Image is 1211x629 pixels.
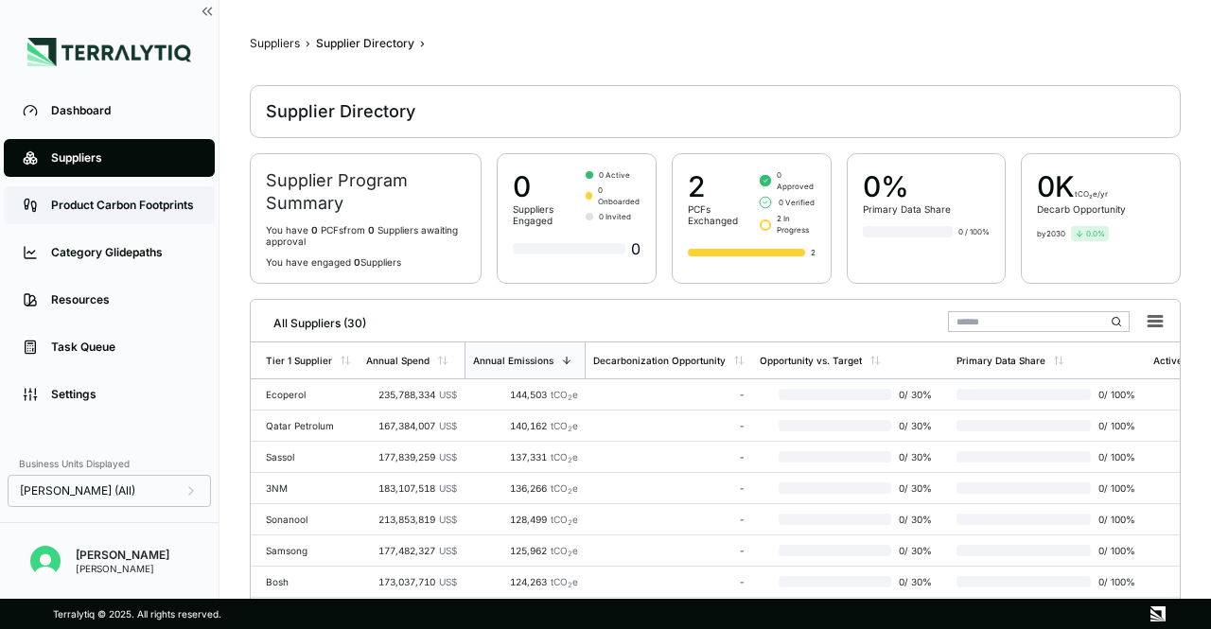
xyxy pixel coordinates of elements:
[891,514,941,525] span: 0 / 30 %
[891,451,941,463] span: 0 / 30 %
[250,36,300,51] div: Suppliers
[266,224,465,247] p: You have PCF s from Supplier s awaiting approval
[51,198,196,213] div: Product Carbon Footprints
[366,514,457,525] div: 213,853,819
[366,482,457,494] div: 183,107,518
[266,100,415,123] div: Supplier Directory
[513,169,578,203] div: 0
[266,482,351,494] div: 3NM
[51,103,196,118] div: Dashboard
[593,482,745,494] div: -
[777,169,816,192] span: 0 Approved
[863,169,951,203] div: 0%
[51,340,196,355] div: Task Queue
[568,487,572,496] sub: 2
[51,292,196,307] div: Resources
[551,545,578,556] span: tCO e
[311,224,318,236] span: 0
[472,545,578,556] div: 125,962
[472,451,578,463] div: 137,331
[51,387,196,402] div: Settings
[551,389,578,400] span: tCO e
[316,36,414,51] div: Supplier Directory
[1037,169,1126,203] div: 0 K
[891,389,941,400] span: 0 / 30 %
[599,169,630,181] span: 0 Active
[266,545,351,556] div: Samsong
[1037,228,1065,239] div: by 2030
[777,213,816,236] span: 2 In Progress
[306,36,310,51] span: ›
[472,482,578,494] div: 136,266
[760,355,862,366] div: Opportunity vs. Target
[366,355,430,366] div: Annual Spend
[1086,228,1105,239] span: 0.0 %
[472,420,578,431] div: 140,162
[472,389,578,400] div: 144,503
[568,550,572,558] sub: 2
[593,355,726,366] div: Decarbonization Opportunity
[1091,545,1138,556] span: 0 / 100 %
[568,581,572,589] sub: 2
[420,36,425,51] span: ›
[266,389,351,400] div: Ecoperol
[863,203,951,215] div: Primary Data Share
[366,576,457,587] div: 173,037,710
[439,482,457,494] span: US$
[1091,576,1138,587] span: 0 / 100 %
[76,563,169,574] div: [PERSON_NAME]
[1091,482,1138,494] span: 0 / 100 %
[266,256,465,268] p: You have engaged Suppliers
[23,538,68,584] button: Open user button
[958,226,990,237] div: 0 / 100%
[51,150,196,166] div: Suppliers
[1091,451,1138,463] span: 0 / 100 %
[599,211,631,222] span: 0 Invited
[598,184,641,207] span: 0 Onboarded
[354,256,360,268] span: 0
[439,514,457,525] span: US$
[51,245,196,260] div: Category Glidepaths
[439,389,457,400] span: US$
[957,355,1045,366] div: Primary Data Share
[366,420,457,431] div: 167,384,007
[472,514,578,525] div: 128,499
[8,452,211,475] div: Business Units Displayed
[366,451,457,463] div: 177,839,259
[891,545,941,556] span: 0 / 30 %
[513,237,641,260] div: 0
[551,514,578,525] span: tCO e
[513,203,578,226] div: Suppliers Engaged
[891,576,941,587] span: 0 / 30 %
[1037,203,1126,215] div: Decarb Opportunity
[366,389,457,400] div: 235,788,334
[266,576,351,587] div: Bosh
[593,576,745,587] div: -
[76,548,169,563] div: [PERSON_NAME]
[891,420,941,431] span: 0 / 30 %
[551,482,578,494] span: tCO e
[473,355,553,366] div: Annual Emissions
[688,203,752,226] div: PCFs Exchanged
[1091,389,1138,400] span: 0 / 100 %
[266,514,351,525] div: Sonanool
[568,518,572,527] sub: 2
[551,576,578,587] span: tCO e
[366,545,457,556] div: 177,482,327
[688,169,752,203] div: 2
[891,482,941,494] span: 0 / 30 %
[30,546,61,576] img: Mridul Gupta
[1153,355,1211,366] div: Active Users
[20,483,135,498] span: [PERSON_NAME] (All)
[593,514,745,525] div: -
[779,197,815,208] span: 0 Verified
[439,451,457,463] span: US$
[368,224,375,236] span: 0
[439,545,457,556] span: US$
[266,169,465,215] h2: Supplier Program Summary
[568,393,572,402] sub: 2
[266,420,351,431] div: Qatar Petrolum
[1075,189,1108,199] span: tCO₂e/yr
[551,420,578,431] span: tCO e
[258,308,366,331] div: All Suppliers (30)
